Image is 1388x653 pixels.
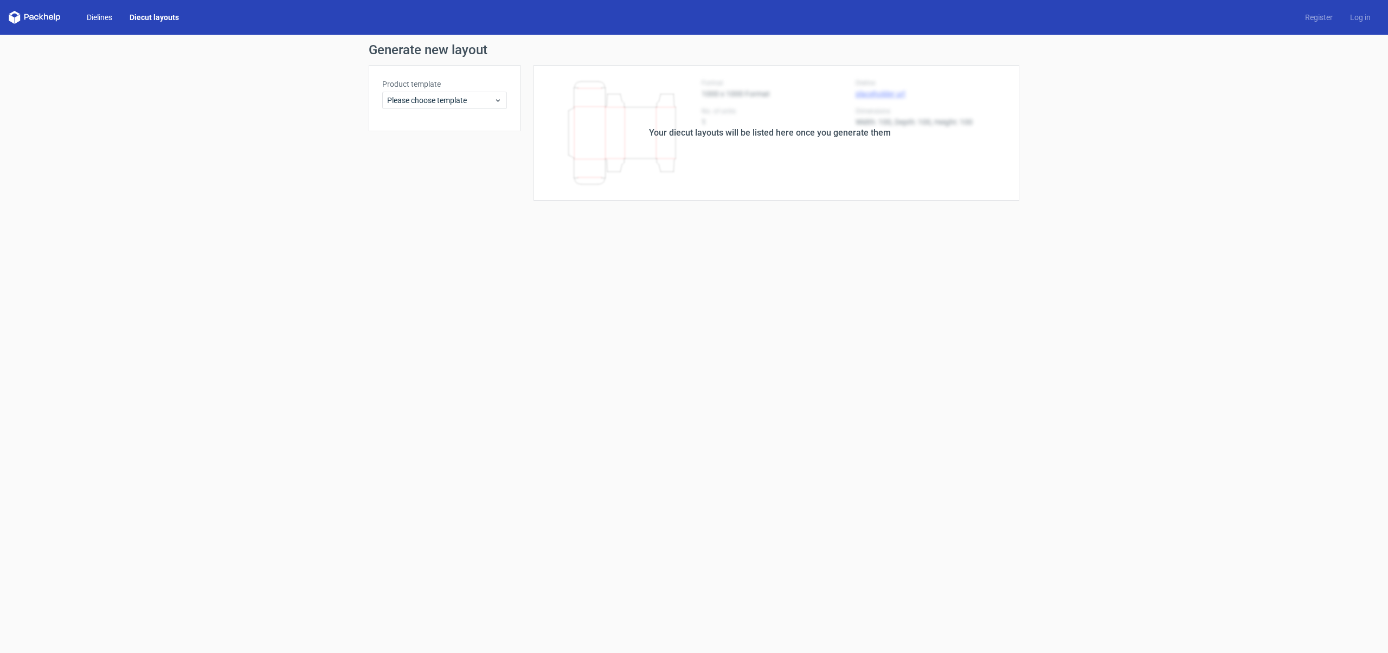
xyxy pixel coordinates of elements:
[1341,12,1379,23] a: Log in
[387,95,494,106] span: Please choose template
[78,12,121,23] a: Dielines
[382,79,507,89] label: Product template
[121,12,188,23] a: Diecut layouts
[369,43,1019,56] h1: Generate new layout
[1296,12,1341,23] a: Register
[649,126,891,139] div: Your diecut layouts will be listed here once you generate them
